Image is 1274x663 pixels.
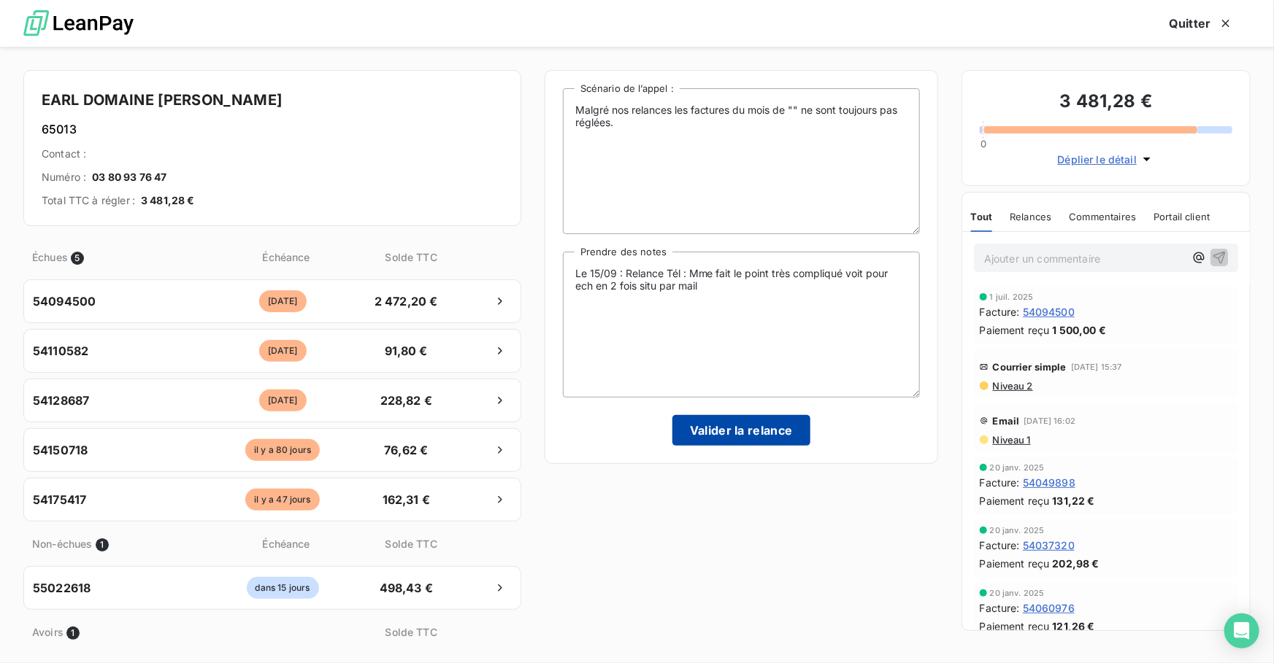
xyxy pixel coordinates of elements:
[1053,322,1107,338] span: 1 500,00 €
[990,463,1045,472] span: 20 janv. 2025
[1023,600,1075,616] span: 54060976
[563,88,920,234] textarea: Malgré nos relances les factures du mois de "" ne sont toujours pas réglées.
[96,538,109,551] span: 1
[33,491,86,508] span: 54175417
[1054,151,1159,168] button: Déplier le détail
[1058,152,1137,167] span: Déplier le détail
[1053,493,1095,508] span: 131,22 €
[373,536,450,551] span: Solde TTC
[42,88,503,112] h4: EARL DOMAINE [PERSON_NAME]
[92,170,166,185] span: 03 80 93 76 47
[23,4,134,44] img: logo LeanPay
[1224,613,1259,648] div: Open Intercom Messenger
[971,211,993,222] span: Tout
[373,624,450,640] span: Solde TTC
[32,624,64,640] span: Avoirs
[1152,8,1251,39] button: Quitter
[368,392,445,409] span: 228,82 €
[990,526,1045,535] span: 20 janv. 2025
[247,577,319,599] span: dans 15 jours
[66,627,80,640] span: 1
[42,120,503,138] h6: 65013
[42,170,86,185] span: Numéro :
[368,342,445,360] span: 91,80 €
[368,441,445,459] span: 76,62 €
[990,589,1045,597] span: 20 janv. 2025
[368,579,445,597] span: 498,43 €
[1053,619,1095,634] span: 121,26 €
[993,361,1067,373] span: Courrier simple
[990,292,1034,301] span: 1 juil. 2025
[1023,475,1075,490] span: 54049898
[980,493,1050,508] span: Paiement reçu
[981,138,986,150] span: 0
[202,536,369,551] span: Échéance
[71,252,84,265] span: 5
[245,439,320,461] span: il y a 80 jours
[980,538,1020,553] span: Facture :
[42,193,135,208] span: Total TTC à régler :
[1071,362,1122,371] span: [DATE] 15:37
[980,619,1050,634] span: Paiement reçu
[1154,211,1210,222] span: Portail client
[42,147,86,161] span: Contact :
[1053,556,1100,571] span: 202,98 €
[33,392,89,409] span: 54128687
[1024,416,1076,425] span: [DATE] 16:02
[32,536,93,551] span: Non-échues
[259,340,307,362] span: [DATE]
[980,556,1050,571] span: Paiement reçu
[672,415,810,446] button: Valider la relance
[33,579,91,597] span: 55022618
[33,292,96,310] span: 54094500
[32,249,68,265] span: Échues
[368,491,445,508] span: 162,31 €
[1010,211,1051,222] span: Relances
[563,252,920,398] textarea: Le 15/09 : Relance Tél : Mme fait le point très compliqué voit pour ech en 2 fois situ par mail
[1023,304,1075,319] span: 54094500
[1070,211,1137,222] span: Commentaires
[980,304,1020,319] span: Facture :
[33,342,88,360] span: 54110582
[991,434,1031,446] span: Niveau 1
[373,249,450,265] span: Solde TTC
[980,88,1232,117] h3: 3 481,28 €
[33,441,88,459] span: 54150718
[980,322,1050,338] span: Paiement reçu
[980,600,1020,616] span: Facture :
[245,489,319,511] span: il y a 47 jours
[1023,538,1075,553] span: 54037320
[368,292,445,310] span: 2 472,20 €
[259,290,307,312] span: [DATE]
[141,193,195,208] span: 3 481,28 €
[980,475,1020,490] span: Facture :
[993,415,1020,427] span: Email
[991,380,1033,392] span: Niveau 2
[259,389,307,411] span: [DATE]
[202,249,369,265] span: Échéance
